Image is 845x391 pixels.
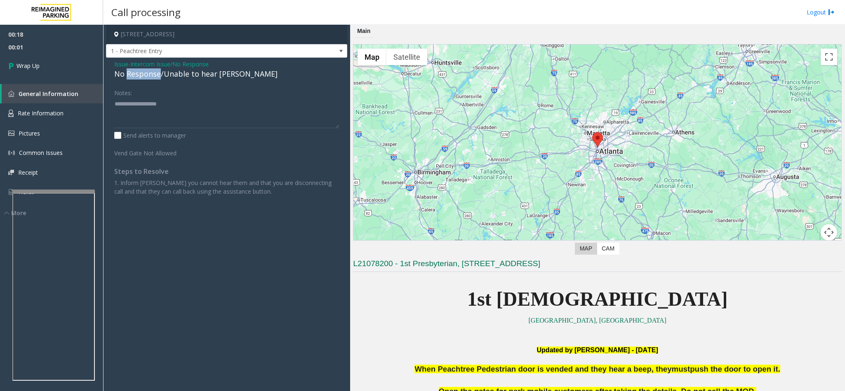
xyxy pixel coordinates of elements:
span: When Peachtree Pedestrian door is vended and they hear a beep, they [414,365,671,373]
img: 'icon' [8,188,14,196]
span: Issue [114,60,128,68]
img: 'icon' [8,131,14,136]
div: No Response/Unable to hear [PERSON_NAME] [114,68,339,80]
label: Notes: [114,86,132,97]
label: Map [575,243,597,255]
span: 1st [DEMOGRAPHIC_DATA] [467,288,728,310]
h4: Steps to Resolve [114,168,339,176]
label: CAM [597,243,619,255]
span: 1 - Peachtree Entry [106,44,299,58]
div: More [4,208,103,217]
img: 'icon' [8,170,14,175]
button: Toggle fullscreen view [821,49,837,65]
button: Show street map [358,49,386,65]
button: Show satellite imagery [386,49,427,65]
span: Wrap Up [16,61,40,70]
a: Logout [807,8,835,16]
h3: Call processing [107,2,185,22]
span: must [672,365,690,373]
span: Ticket [18,188,34,196]
p: 1. Inform [PERSON_NAME] you cannot hear them and that you are disconnecting call and that they ca... [114,178,339,196]
h3: L21078200 - 1st Presbyterian, [STREET_ADDRESS] [353,258,842,272]
img: 'icon' [8,110,14,117]
img: Google [355,240,383,251]
span: Updated by [PERSON_NAME] - [DATE] [537,347,658,354]
img: logout [828,8,835,16]
img: 'icon' [8,150,15,156]
a: Open this area in Google Maps (opens a new window) [355,240,383,251]
span: Receipt [18,169,38,176]
button: Map camera controls [821,224,837,241]
span: Common Issues [19,149,63,157]
span: push the door to open it. [690,365,780,373]
span: - [128,60,209,68]
label: Send alerts to manager [114,131,186,140]
img: 'icon' [8,91,14,97]
div: Main [355,25,372,38]
span: Pictures [19,129,40,137]
span: Rate Information [18,109,64,117]
label: Vend Gate Not Allowed [112,146,207,157]
div: 1337 Peachtree Street Northeast, Atlanta, GA [592,132,603,148]
span: General Information [19,90,78,98]
a: [GEOGRAPHIC_DATA], [GEOGRAPHIC_DATA] [529,317,666,324]
span: Intercom Issue/No Response [130,60,209,68]
a: General Information [2,84,103,103]
h4: [STREET_ADDRESS] [106,25,347,44]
